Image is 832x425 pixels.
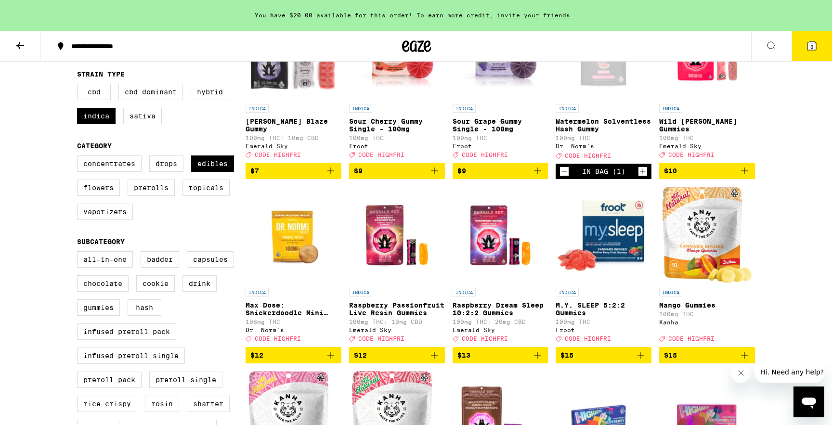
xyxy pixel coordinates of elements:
span: invite your friends. [494,12,577,18]
legend: Strain Type [77,70,125,78]
span: $9 [457,167,466,175]
span: CODE HIGHFRI [668,336,715,342]
a: Open page for Wild Berry Gummies from Emerald Sky [659,3,755,163]
label: CBD Dominant [118,84,183,100]
div: Froot [556,327,651,333]
a: Open page for Raspberry Passionfruit Live Resin Gummies from Emerald Sky [349,187,445,347]
label: Drink [182,275,217,292]
p: 100mg THC [453,135,548,141]
label: Infused Preroll Single [77,348,185,364]
label: Preroll Single [149,372,222,388]
label: Rosin [145,396,179,412]
span: $12 [354,351,367,359]
img: Emerald Sky - Raspberry Passionfruit Live Resin Gummies [349,187,445,283]
label: Hybrid [191,84,229,100]
p: Raspberry Dream Sleep 10:2:2 Gummies [453,301,548,317]
p: [PERSON_NAME] Blaze Gummy [246,117,341,133]
label: Vaporizers [77,204,133,220]
button: Add to bag [349,347,445,363]
div: Emerald Sky [349,327,445,333]
label: Cookie [136,275,175,292]
p: 100mg THC [659,311,755,317]
p: Sour Cherry Gummy Single - 100mg [349,117,445,133]
label: Prerolls [128,180,175,196]
button: Decrement [559,167,569,176]
label: Indica [77,108,116,124]
img: Dr. Norm's - Max Dose: Snickerdoodle Mini Cookie - Indica [246,187,341,283]
div: Dr. Norm's [556,143,651,149]
p: Watermelon Solventless Hash Gummy [556,117,651,133]
span: CODE HIGHFRI [565,153,611,159]
label: Drops [149,155,183,172]
a: Open page for Sour Grape Gummy Single - 100mg from Froot [453,3,548,163]
button: Add to bag [659,347,755,363]
p: Sour Grape Gummy Single - 100mg [453,117,548,133]
span: $7 [250,167,259,175]
img: Froot - M.Y. SLEEP 5:2:2 Gummies [556,187,651,283]
label: Gummies [77,299,120,316]
div: Froot [453,143,548,149]
button: Add to bag [556,347,651,363]
span: You have $20.00 available for this order! To earn more credit, [255,12,494,18]
span: 8 [810,44,813,50]
div: In Bag (1) [582,167,625,175]
a: Open page for Sour Cherry Gummy Single - 100mg from Froot [349,3,445,163]
button: Add to bag [659,163,755,179]
label: All-In-One [77,251,133,268]
span: CODE HIGHFRI [358,336,404,342]
button: Add to bag [246,347,341,363]
label: Topicals [182,180,230,196]
legend: Subcategory [77,238,125,245]
a: Open page for Raspberry Dream Sleep 10:2:2 Gummies from Emerald Sky [453,187,548,347]
p: 100mg THC [659,135,755,141]
p: M.Y. SLEEP 5:2:2 Gummies [556,301,651,317]
p: INDICA [659,288,682,296]
label: Shatter [187,396,230,412]
a: Open page for Mango Gummies from Kanha [659,187,755,347]
p: 100mg THC [556,135,651,141]
p: 100mg THC: 10mg CBD [349,319,445,325]
a: Open page for Watermelon Solventless Hash Gummy from Dr. Norm's [556,3,651,164]
img: Emerald Sky - Raspberry Dream Sleep 10:2:2 Gummies [453,187,548,283]
p: INDICA [659,104,682,113]
button: Increment [638,167,648,176]
p: 100mg THC [556,319,651,325]
label: Rice Crispy [77,396,137,412]
button: Add to bag [453,347,548,363]
button: 8 [792,31,832,61]
img: Kanha - Mango Gummies [662,187,752,283]
label: Concentrates [77,155,142,172]
p: INDICA [453,104,476,113]
p: Raspberry Passionfruit Live Resin Gummies [349,301,445,317]
div: Froot [349,143,445,149]
button: Add to bag [349,163,445,179]
span: CODE HIGHFRI [462,336,508,342]
span: $12 [250,351,263,359]
label: Chocolate [77,275,129,292]
span: CODE HIGHFRI [255,152,301,158]
button: Add to bag [453,163,548,179]
span: $13 [457,351,470,359]
span: CODE HIGHFRI [565,336,611,342]
iframe: Button to launch messaging window [793,386,824,417]
a: Open page for M.Y. SLEEP 5:2:2 Gummies from Froot [556,187,651,347]
label: Edibles [191,155,234,172]
label: Infused Preroll Pack [77,323,176,340]
p: INDICA [246,104,269,113]
iframe: Close message [731,363,751,383]
span: CODE HIGHFRI [462,152,508,158]
p: INDICA [246,288,269,296]
iframe: Message from company [754,361,824,383]
p: Max Dose: Snickerdoodle Mini Cookie - Indica [246,301,341,317]
span: $9 [354,167,363,175]
label: Capsules [187,251,234,268]
p: INDICA [349,288,372,296]
div: Dr. Norm's [246,327,341,333]
span: $10 [664,167,677,175]
p: 100mg THC [349,135,445,141]
div: Emerald Sky [659,143,755,149]
p: 108mg THC [246,319,341,325]
label: Badder [141,251,179,268]
span: CODE HIGHFRI [668,152,715,158]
